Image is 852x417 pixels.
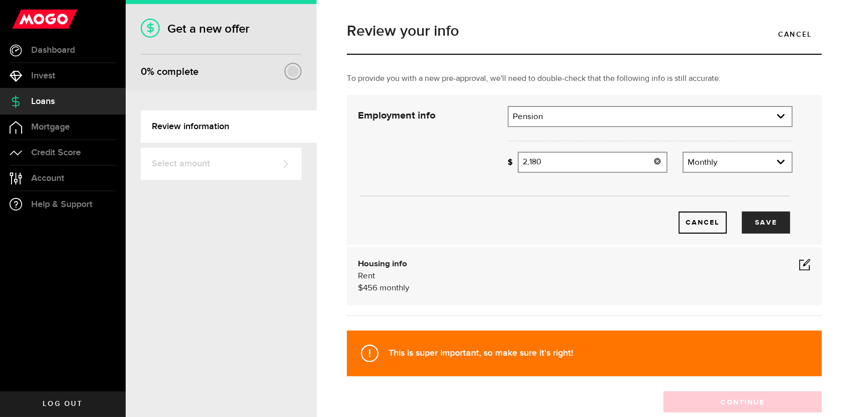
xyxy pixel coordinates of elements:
[358,111,435,121] strong: Employment info
[358,284,363,292] span: $
[679,212,727,234] button: Cancel
[141,148,302,180] a: Select amount
[141,111,317,143] a: Review information
[31,97,55,106] span: Loans
[31,148,81,157] span: Credit Score
[43,400,82,407] span: Log out
[8,4,38,34] button: Open LiveChat chat widget
[664,391,822,412] button: Continue
[363,284,377,292] span: 456
[347,73,822,85] p: To provide you with a new pre-approval, we'll need to double-check that the following info is sti...
[380,284,409,292] span: monthly
[31,200,92,209] span: Help & Support
[141,22,302,36] h1: Get a new offer
[141,63,199,81] div: % complete
[742,212,790,234] button: Save
[347,24,822,39] h1: Review your info
[509,107,792,126] a: expand select
[141,66,147,78] span: 0
[358,272,375,280] span: Rent
[358,260,407,268] b: Housing info
[31,123,70,132] span: Mortgage
[31,174,64,183] span: Account
[389,348,573,358] strong: This is super important, so make sure it's right!
[769,24,822,45] a: Cancel
[684,153,792,172] a: expand select
[31,71,55,80] span: Invest
[31,46,75,55] span: Dashboard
